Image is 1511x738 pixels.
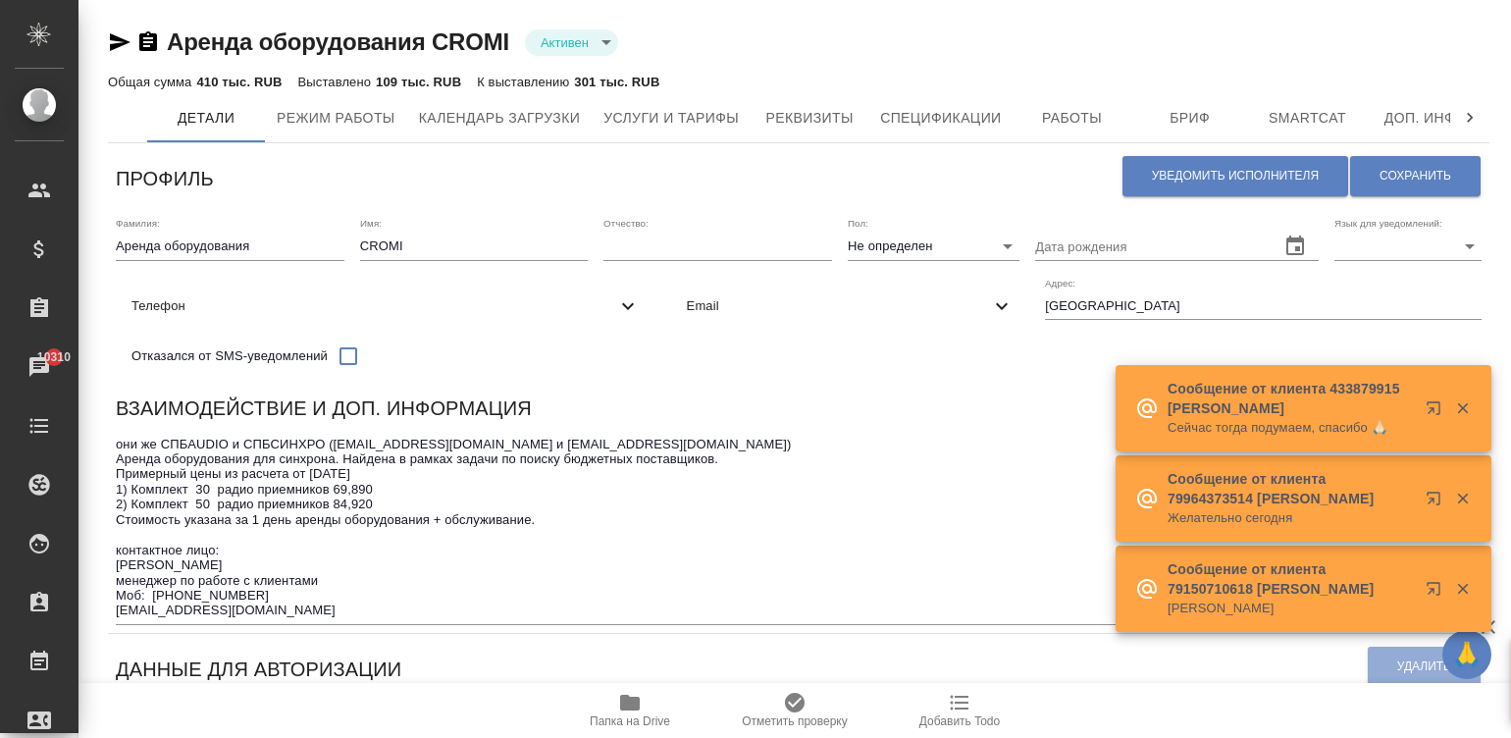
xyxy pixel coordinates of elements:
[116,219,160,229] label: Фамилия:
[131,296,616,316] span: Телефон
[1143,106,1237,131] span: Бриф
[108,30,131,54] button: Скопировать ссылку для ЯМессенджера
[116,437,1482,618] textarea: они же СПБAUDIO и СПБСИНХРО ([EMAIL_ADDRESS][DOMAIN_NAME] и [EMAIL_ADDRESS][DOMAIN_NAME]) Аренда ...
[574,75,659,89] p: 301 тыс. RUB
[1442,580,1483,598] button: Закрыть
[1122,156,1348,196] button: Уведомить исполнителя
[26,347,82,367] span: 10310
[1350,156,1481,196] button: Сохранить
[525,29,618,56] div: Активен
[687,296,991,316] span: Email
[919,714,1000,728] span: Добавить Todo
[1414,389,1461,436] button: Открыть в новой вкладке
[136,30,160,54] button: Скопировать ссылку
[1414,479,1461,526] button: Открыть в новой вкладке
[671,285,1030,328] div: Email
[116,654,401,685] h6: Данные для авторизации
[419,106,581,131] span: Календарь загрузки
[1168,559,1413,599] p: Сообщение от клиента 79150710618 [PERSON_NAME]
[1414,569,1461,616] button: Открыть в новой вкладке
[1152,168,1319,184] span: Уведомить исполнителя
[298,75,377,89] p: Выставлено
[848,219,868,229] label: Пол:
[5,343,74,392] a: 10310
[762,106,857,131] span: Реквизиты
[196,75,282,89] p: 410 тыс. RUB
[712,683,877,738] button: Отметить проверку
[1379,106,1473,131] span: Доп. инфо
[1334,219,1442,229] label: Язык для уведомлений:
[603,106,739,131] span: Услуги и тарифы
[742,714,847,728] span: Отметить проверку
[277,106,395,131] span: Режим работы
[848,233,1019,260] div: Не определен
[116,285,655,328] div: Телефон
[360,219,382,229] label: Имя:
[116,163,214,194] h6: Профиль
[477,75,574,89] p: К выставлению
[877,683,1042,738] button: Добавить Todo
[547,683,712,738] button: Папка на Drive
[590,714,670,728] span: Папка на Drive
[1045,278,1075,288] label: Адрес:
[108,75,196,89] p: Общая сумма
[1168,418,1413,438] p: Сейчас тогда подумаем, спасибо 🙏🏻
[1025,106,1120,131] span: Работы
[1261,106,1355,131] span: Smartcat
[1168,599,1413,618] p: [PERSON_NAME]
[1380,168,1451,184] span: Сохранить
[376,75,461,89] p: 109 тыс. RUB
[603,219,649,229] label: Отчество:
[167,28,509,55] a: Аренда оборудования CROMI
[535,34,595,51] button: Активен
[116,393,532,424] h6: Взаимодействие и доп. информация
[1168,508,1413,528] p: Желательно сегодня
[1442,490,1483,507] button: Закрыть
[131,346,328,366] span: Отказался от SMS-уведомлений
[1168,379,1413,418] p: Сообщение от клиента 433879915 [PERSON_NAME]
[880,106,1001,131] span: Спецификации
[1442,399,1483,417] button: Закрыть
[1168,469,1413,508] p: Сообщение от клиента 79964373514 [PERSON_NAME]
[159,106,253,131] span: Детали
